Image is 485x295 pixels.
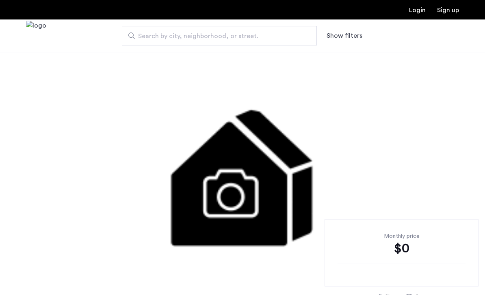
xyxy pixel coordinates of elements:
a: Login [409,7,426,13]
button: Show or hide filters [327,31,362,41]
a: Registration [437,7,459,13]
a: Cazamio Logo [26,21,46,51]
input: Apartment Search [122,26,317,45]
div: Monthly price [338,232,466,240]
div: $0 [338,240,466,256]
span: Search by city, neighborhood, or street. [138,31,294,41]
img: logo [26,21,46,51]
